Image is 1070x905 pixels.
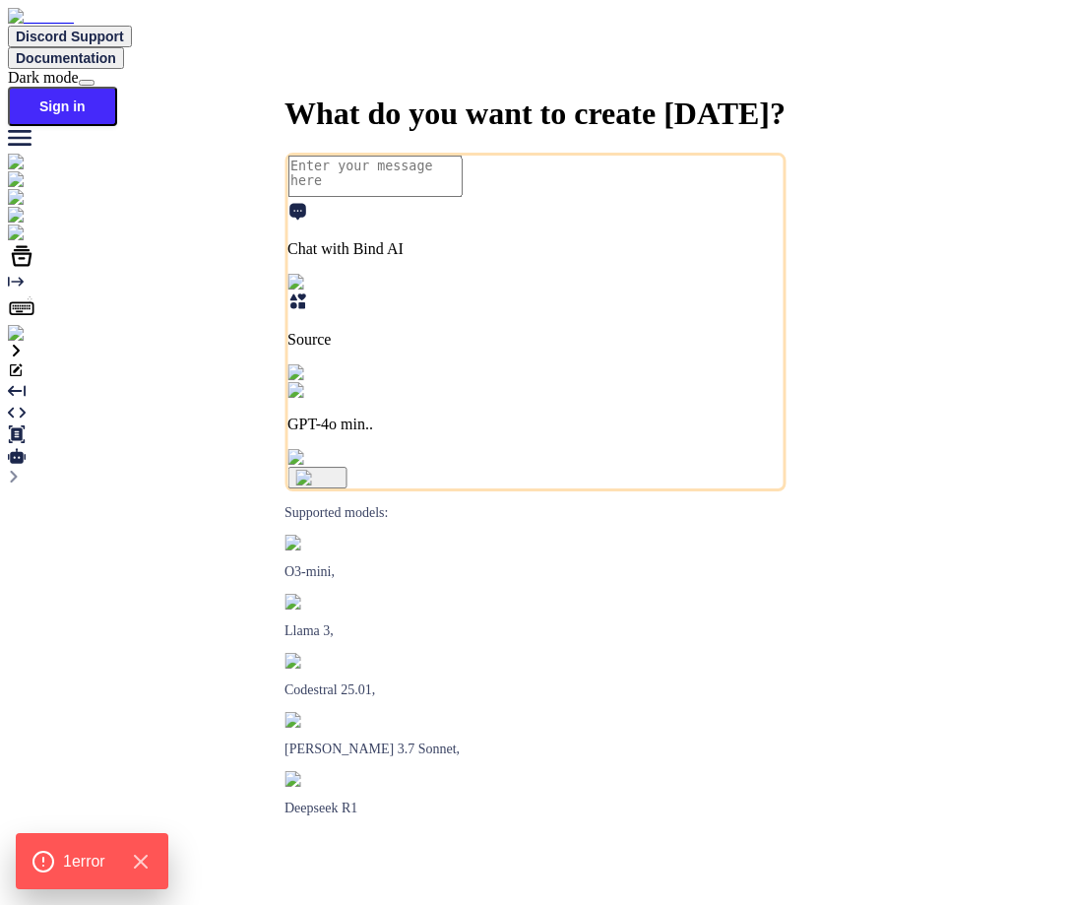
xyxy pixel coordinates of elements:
[8,69,79,86] span: Dark mode
[8,325,62,343] img: signin
[284,505,786,521] p: Supported models:
[284,564,786,580] p: O3-mini,
[284,594,343,610] img: Llama2
[284,801,786,816] p: Deepseek R1
[284,96,786,131] span: What do you want to create [DATE]?
[284,742,786,757] p: [PERSON_NAME] 3.7 Sonnet,
[284,712,337,728] img: claude
[8,26,132,47] button: Discord Support
[8,225,138,242] img: darkCloudIdeIcon
[8,47,124,69] button: Documentation
[287,274,369,291] img: Pick Tools
[16,50,116,66] span: Documentation
[8,171,79,189] img: ai-studio
[284,653,359,669] img: Mistral-AI
[287,416,783,433] p: GPT-4o min..
[284,535,337,550] img: GPT-4
[287,382,385,400] img: GPT-4o mini
[295,470,340,485] img: icon
[287,240,783,258] p: Chat with Bind AI
[284,682,786,698] p: Codestral 25.01,
[8,189,50,207] img: chat
[287,449,372,467] img: attachment
[284,623,786,639] p: Llama 3,
[8,87,117,126] button: Sign in
[284,771,337,787] img: claude
[287,331,783,349] p: Source
[8,154,50,171] img: chat
[8,207,98,225] img: githubLight
[8,8,74,26] img: Bind AI
[287,364,382,382] img: Pick Models
[16,29,124,44] span: Discord Support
